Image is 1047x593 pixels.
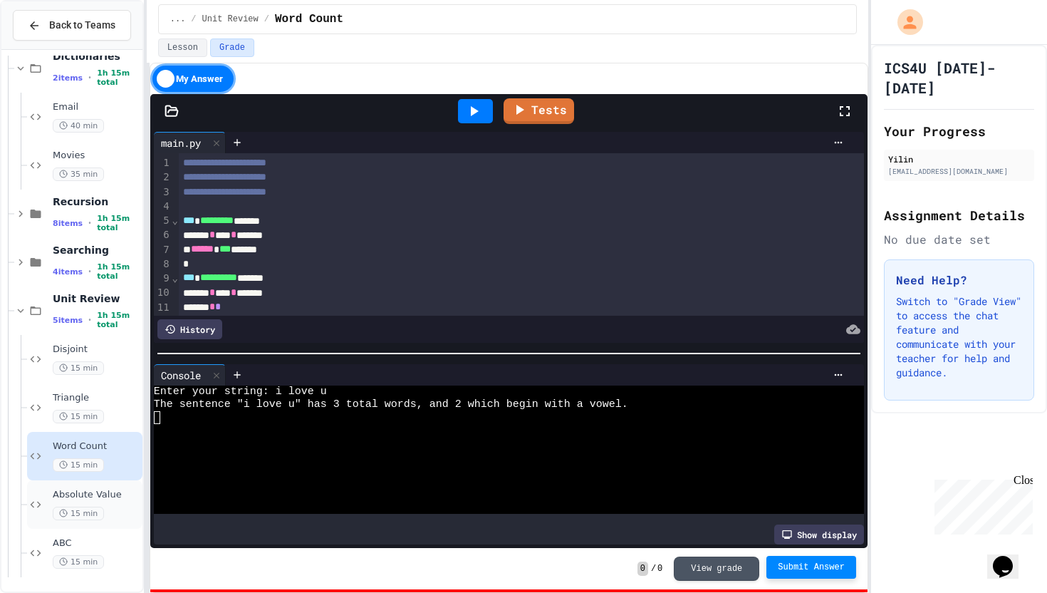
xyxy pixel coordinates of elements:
span: Searching [53,244,140,257]
button: View grade [674,557,759,581]
iframe: chat widget [987,536,1033,579]
span: 5 items [53,316,83,325]
span: 4 items [53,267,83,277]
div: 11 [154,301,172,315]
div: 8 [154,257,172,272]
h3: Need Help? [896,272,1022,289]
button: Lesson [158,38,207,57]
div: 2 [154,170,172,185]
span: / [264,14,269,25]
span: Word Count [275,11,343,28]
span: ... [170,14,186,25]
span: 15 min [53,555,104,569]
span: 1h 15m total [97,214,140,232]
span: The sentence "i love u" has 3 total words, and 2 which begin with a vowel. [154,398,628,411]
span: 15 min [53,361,104,375]
a: Tests [504,98,574,124]
span: / [651,563,656,574]
span: Email [53,101,140,113]
div: main.py [154,132,226,153]
span: Word Count [53,440,140,453]
span: 40 min [53,119,104,133]
span: • [88,72,91,83]
div: History [157,319,222,339]
button: Submit Answer [766,556,856,579]
div: Console [154,368,208,383]
p: Switch to "Grade View" to access the chat feature and communicate with your teacher for help and ... [896,294,1022,380]
span: 2 items [53,73,83,83]
span: • [88,266,91,277]
div: 4 [154,200,172,214]
div: Console [154,364,226,386]
div: Show display [774,525,864,545]
span: Submit Answer [778,562,845,573]
span: Back to Teams [49,18,115,33]
button: Grade [210,38,254,57]
iframe: chat widget [929,474,1033,535]
span: / [191,14,196,25]
div: 3 [154,185,172,200]
div: Yilin [888,153,1030,165]
span: Triangle [53,392,140,404]
span: Disjoint [53,344,140,356]
div: [EMAIL_ADDRESS][DOMAIN_NAME] [888,166,1030,177]
div: 7 [154,243,172,257]
h2: Your Progress [884,121,1034,141]
h1: ICS4U [DATE]-[DATE] [884,58,1034,98]
span: Dictionaries [53,50,140,63]
span: 1h 15m total [97,68,140,87]
button: Back to Teams [13,10,131,41]
div: 10 [154,286,172,300]
div: No due date set [884,231,1034,248]
span: 0 [657,563,662,574]
div: My Account [882,6,927,38]
div: main.py [154,135,208,150]
span: Movies [53,150,140,162]
span: Enter your string: i love u [154,386,327,398]
div: 6 [154,228,172,242]
div: 5 [154,214,172,228]
div: 12 [154,315,172,329]
span: Absolute Value [53,489,140,501]
span: • [88,314,91,326]
span: 0 [637,562,648,576]
span: Fold line [172,215,179,226]
span: Fold line [172,272,179,284]
span: 1h 15m total [97,311,140,329]
div: Chat with us now!Close [6,6,98,91]
span: 1h 15m total [97,262,140,281]
span: 15 min [53,410,104,423]
h2: Assignment Details [884,205,1034,225]
span: Recursion [53,195,140,208]
span: 8 items [53,219,83,228]
div: 1 [154,156,172,170]
span: Unit Review [53,292,140,305]
span: • [88,217,91,229]
span: Unit Review [202,14,259,25]
span: 15 min [53,458,104,472]
span: 35 min [53,167,104,181]
span: 15 min [53,507,104,520]
span: ABC [53,537,140,550]
div: 9 [154,272,172,286]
